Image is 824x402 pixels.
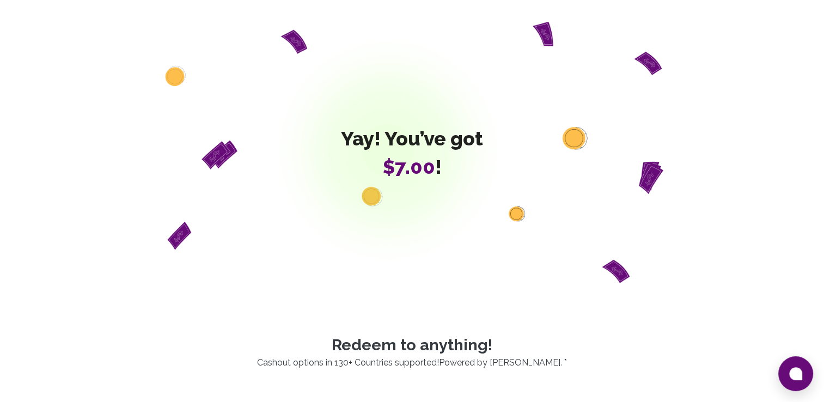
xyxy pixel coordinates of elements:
[778,356,813,391] button: Open chat window
[341,127,483,149] span: Yay! You’ve got
[341,156,483,178] span: !
[383,155,435,178] span: $7.00
[86,356,739,369] p: Cashout options in 130+ Countries supported! . *
[86,336,739,355] p: Redeem to anything!
[439,357,560,368] a: Powered by [PERSON_NAME]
